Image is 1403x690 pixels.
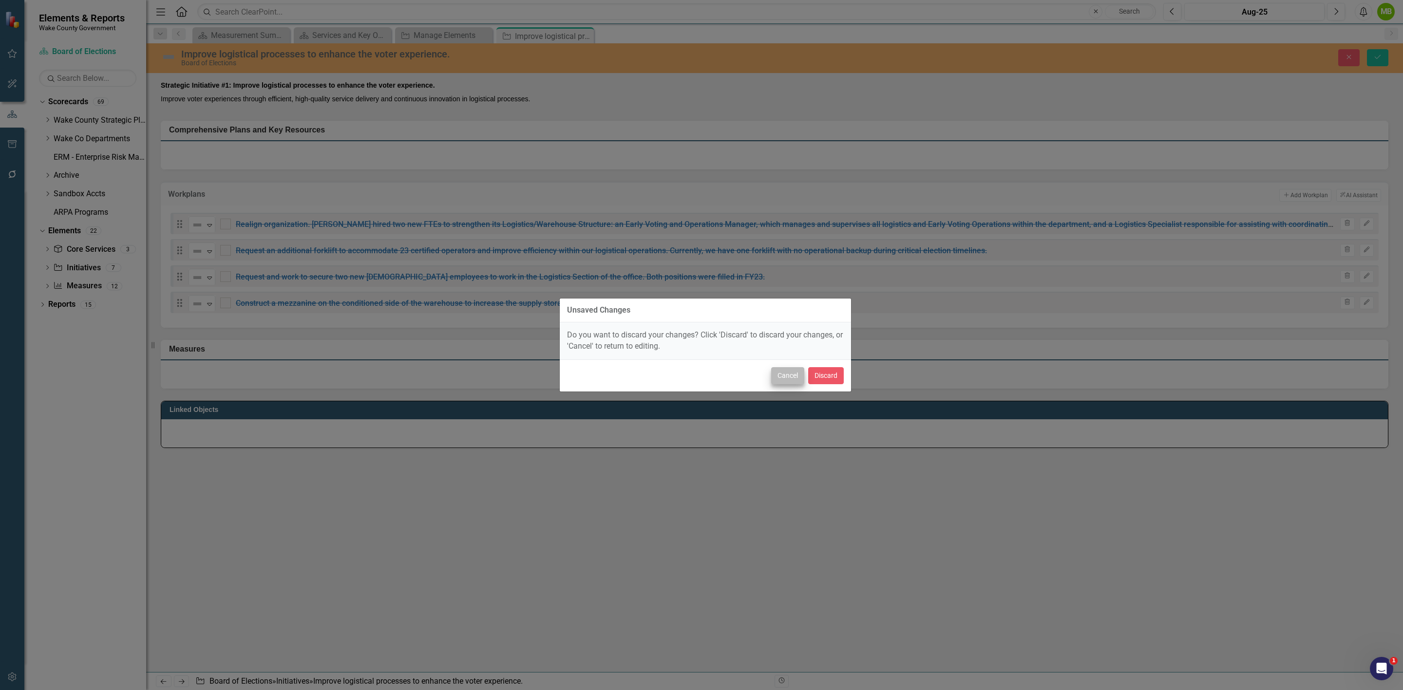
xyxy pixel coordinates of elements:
iframe: Intercom live chat [1370,657,1393,680]
div: Do you want to discard your changes? Click 'Discard' to discard your changes, or 'Cancel' to retu... [560,322,851,359]
div: Unsaved Changes [567,306,630,315]
span: 1 [1390,657,1398,665]
button: Discard [808,367,844,384]
button: Cancel [771,367,804,384]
